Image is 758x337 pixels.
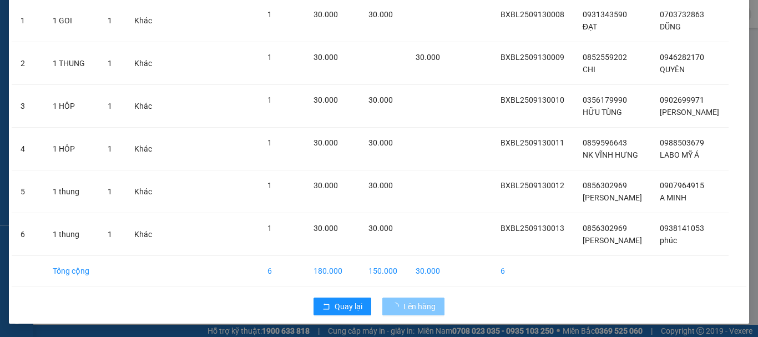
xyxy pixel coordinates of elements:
[12,85,44,128] td: 3
[44,42,98,85] td: 1 THUNG
[583,53,627,62] span: 0852559202
[314,10,338,19] span: 30.000
[322,303,330,311] span: rollback
[44,256,98,286] td: Tổng cộng
[125,213,161,256] td: Khác
[44,85,98,128] td: 1 HÔP
[12,213,44,256] td: 6
[44,128,98,170] td: 1 HÔP
[583,181,627,190] span: 0856302969
[368,181,393,190] span: 30.000
[108,144,112,153] span: 1
[12,170,44,213] td: 5
[660,181,704,190] span: 0907964915
[501,10,564,19] span: BXBL2509130008
[583,236,642,245] span: [PERSON_NAME]
[660,22,681,31] span: DŨNG
[267,53,272,62] span: 1
[259,256,305,286] td: 6
[382,298,444,315] button: Lên hàng
[368,224,393,233] span: 30.000
[492,256,574,286] td: 6
[314,298,371,315] button: rollbackQuay lại
[660,65,685,74] span: QUYÊN
[660,10,704,19] span: 0703732863
[108,230,112,239] span: 1
[583,10,627,19] span: 0931343590
[12,42,44,85] td: 2
[660,150,699,159] span: LABO MỸ Á
[125,42,161,85] td: Khác
[583,193,642,202] span: [PERSON_NAME]
[267,10,272,19] span: 1
[314,53,338,62] span: 30.000
[125,170,161,213] td: Khác
[391,303,403,310] span: loading
[44,213,98,256] td: 1 thung
[403,300,436,313] span: Lên hàng
[583,65,595,74] span: CHI
[12,128,44,170] td: 4
[660,53,704,62] span: 0946282170
[108,187,112,196] span: 1
[305,256,360,286] td: 180.000
[660,236,677,245] span: phúc
[501,224,564,233] span: BXBL2509130013
[125,85,161,128] td: Khác
[314,224,338,233] span: 30.000
[660,95,704,104] span: 0902699971
[501,138,564,147] span: BXBL2509130011
[660,108,719,117] span: [PERSON_NAME]
[267,181,272,190] span: 1
[314,95,338,104] span: 30.000
[368,95,393,104] span: 30.000
[335,300,362,313] span: Quay lại
[416,53,440,62] span: 30.000
[368,138,393,147] span: 30.000
[314,181,338,190] span: 30.000
[267,95,272,104] span: 1
[583,95,627,104] span: 0356179990
[407,256,449,286] td: 30.000
[44,170,98,213] td: 1 thung
[660,138,704,147] span: 0988503679
[267,138,272,147] span: 1
[108,102,112,110] span: 1
[314,138,338,147] span: 30.000
[108,16,112,25] span: 1
[583,150,638,159] span: NK VĨNH HƯNG
[501,181,564,190] span: BXBL2509130012
[660,224,704,233] span: 0938141053
[360,256,406,286] td: 150.000
[501,95,564,104] span: BXBL2509130010
[108,59,112,68] span: 1
[583,138,627,147] span: 0859596643
[583,108,622,117] span: HỮU TÙNG
[267,224,272,233] span: 1
[368,10,393,19] span: 30.000
[660,193,686,202] span: A MINH
[583,22,597,31] span: ĐẠT
[125,128,161,170] td: Khác
[501,53,564,62] span: BXBL2509130009
[583,224,627,233] span: 0856302969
